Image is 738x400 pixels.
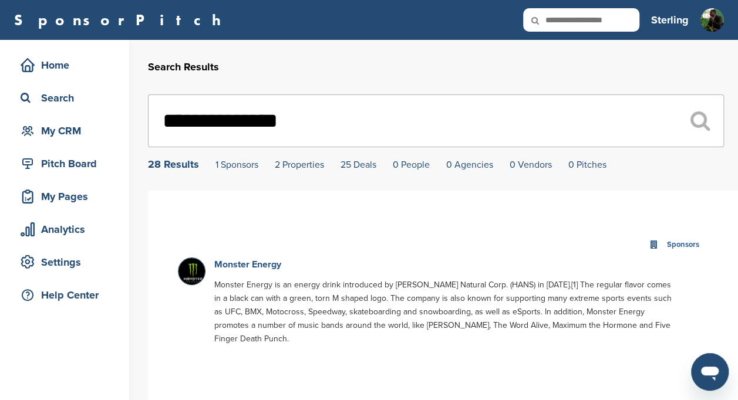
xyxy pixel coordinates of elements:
h3: Sterling [651,12,689,28]
div: Sponsors [664,238,702,252]
a: Sterling [651,7,689,33]
h2: Search Results [148,59,724,75]
a: Search [12,84,117,111]
div: Home [18,55,117,76]
div: 28 Results [148,159,199,170]
a: 0 Agencies [446,159,493,171]
img: Me sitting [700,8,724,32]
a: SponsorPitch [14,12,228,28]
div: Search [18,87,117,109]
div: Help Center [18,284,117,306]
p: Monster Energy is an energy drink introduced by [PERSON_NAME] Natural Corp. (HANS) in [DATE].[1] ... [214,278,680,345]
div: My CRM [18,120,117,141]
img: Ectldmqb 400x400 [178,258,208,287]
a: Home [12,52,117,79]
a: 0 Vendors [510,159,552,171]
a: 0 Pitches [568,159,606,171]
a: Analytics [12,216,117,243]
div: Analytics [18,219,117,240]
iframe: Button to launch messaging window [691,353,729,391]
div: Settings [18,252,117,273]
a: 1 Sponsors [215,159,258,171]
a: Settings [12,249,117,276]
a: 25 Deals [341,159,376,171]
a: Monster Energy [214,259,281,270]
div: Pitch Board [18,153,117,174]
div: My Pages [18,186,117,207]
a: My Pages [12,183,117,210]
a: Pitch Board [12,150,117,177]
a: My CRM [12,117,117,144]
a: 0 People [393,159,430,171]
a: 2 Properties [275,159,324,171]
a: Help Center [12,282,117,309]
